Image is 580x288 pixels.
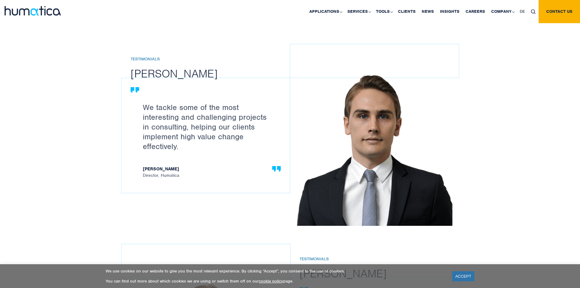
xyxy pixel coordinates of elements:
[297,72,452,226] img: Careers
[5,6,61,16] img: logo
[131,66,299,80] h2: [PERSON_NAME]
[531,9,536,14] img: search_icon
[131,57,299,62] h6: Testimonials
[452,271,474,281] a: ACCEPT
[143,166,275,173] strong: [PERSON_NAME]
[106,279,445,284] p: You can find out more about which cookies we are using or switch them off on our page.
[106,268,445,274] p: We use cookies on our website to give you the most relevant experience. By clicking “Accept”, you...
[143,102,275,151] p: We tackle some of the most interesting and challenging projects in consulting, helping our client...
[259,279,283,284] a: cookie policy
[300,257,468,262] h6: Testimonials
[143,166,275,178] span: Director, Humatica
[520,9,525,14] span: DE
